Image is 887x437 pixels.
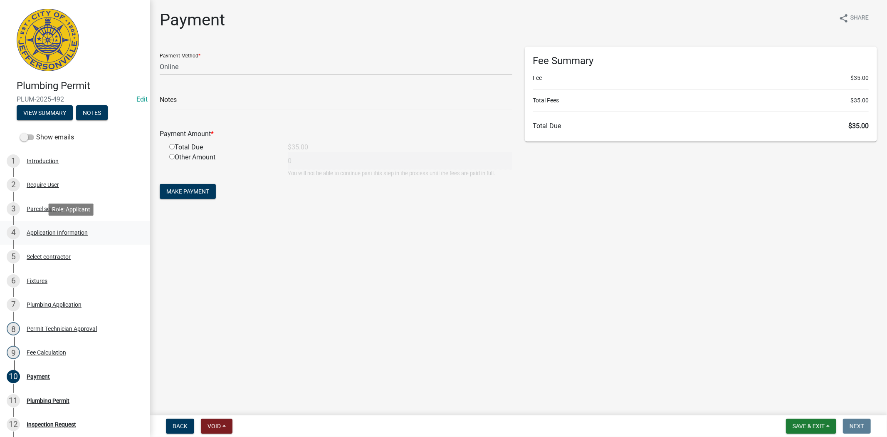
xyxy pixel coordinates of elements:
div: Inspection Request [27,422,76,427]
h6: Total Due [533,122,869,130]
div: 5 [7,250,20,263]
h1: Payment [160,10,225,30]
h4: Plumbing Permit [17,80,143,92]
div: Plumbing Application [27,302,82,308]
wm-modal-confirm: Summary [17,110,73,117]
div: 10 [7,370,20,383]
div: 8 [7,322,20,335]
div: Select contractor [27,254,71,260]
div: Application Information [27,230,88,236]
div: Other Amount [163,152,282,177]
button: shareShare [832,10,875,26]
div: Payment [27,374,50,380]
div: Require User [27,182,59,188]
button: Next [843,419,871,434]
div: Payment Amount [153,129,519,139]
span: Void [208,423,221,430]
span: $35.00 [850,74,869,82]
span: PLUM-2025-492 [17,95,133,103]
button: Save & Exit [786,419,836,434]
label: Show emails [20,132,74,142]
button: Back [166,419,194,434]
span: Save & Exit [793,423,825,430]
img: City of Jeffersonville, Indiana [17,9,79,71]
span: $35.00 [850,96,869,105]
li: Total Fees [533,96,869,105]
div: 11 [7,394,20,407]
div: Introduction [27,158,59,164]
button: Notes [76,105,108,120]
button: View Summary [17,105,73,120]
span: Share [850,13,869,23]
wm-modal-confirm: Edit Application Number [136,95,148,103]
h6: Fee Summary [533,55,869,67]
div: 9 [7,346,20,359]
span: Make Payment [166,188,209,195]
div: Parcel search [27,206,62,212]
a: Edit [136,95,148,103]
div: 1 [7,154,20,168]
li: Fee [533,74,869,82]
span: Back [173,423,188,430]
div: Permit Technician Approval [27,326,97,332]
span: Next [850,423,864,430]
div: Plumbing Permit [27,398,69,404]
button: Void [201,419,232,434]
wm-modal-confirm: Notes [76,110,108,117]
button: Make Payment [160,184,216,199]
div: 3 [7,202,20,216]
div: 2 [7,178,20,191]
div: 12 [7,418,20,431]
div: Fixtures [27,278,47,284]
div: 7 [7,298,20,311]
div: Total Due [163,142,282,152]
i: share [839,13,849,23]
div: Fee Calculation [27,350,66,355]
div: Role: Applicant [49,204,94,216]
div: 6 [7,274,20,288]
span: $35.00 [848,122,869,130]
div: 4 [7,226,20,239]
